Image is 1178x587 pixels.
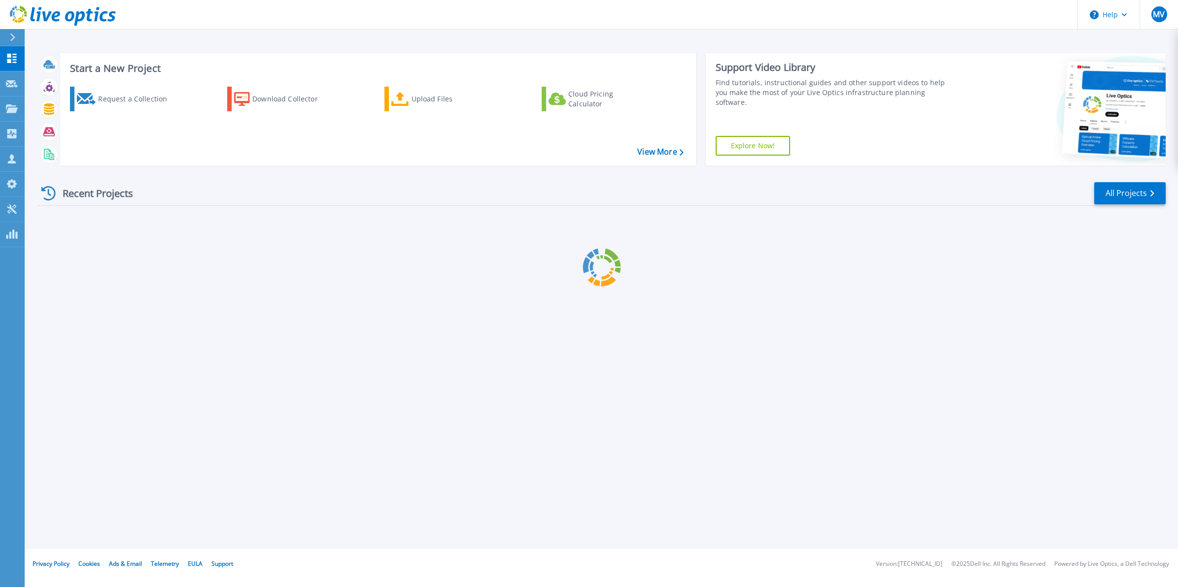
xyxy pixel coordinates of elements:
[70,87,180,111] a: Request a Collection
[716,61,953,74] div: Support Video Library
[33,559,69,568] a: Privacy Policy
[98,89,177,109] div: Request a Collection
[412,89,490,109] div: Upload Files
[211,559,233,568] a: Support
[542,87,652,111] a: Cloud Pricing Calculator
[151,559,179,568] a: Telemetry
[568,89,647,109] div: Cloud Pricing Calculator
[637,147,683,157] a: View More
[876,561,942,567] li: Version: [TECHNICAL_ID]
[78,559,100,568] a: Cookies
[716,136,791,156] a: Explore Now!
[716,78,953,107] div: Find tutorials, instructional guides and other support videos to help you make the most of your L...
[109,559,142,568] a: Ads & Email
[951,561,1045,567] li: © 2025 Dell Inc. All Rights Reserved
[1153,10,1165,18] span: MV
[1094,182,1166,204] a: All Projects
[188,559,203,568] a: EULA
[384,87,494,111] a: Upload Files
[1054,561,1169,567] li: Powered by Live Optics, a Dell Technology
[70,63,683,74] h3: Start a New Project
[252,89,331,109] div: Download Collector
[227,87,337,111] a: Download Collector
[38,181,146,205] div: Recent Projects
